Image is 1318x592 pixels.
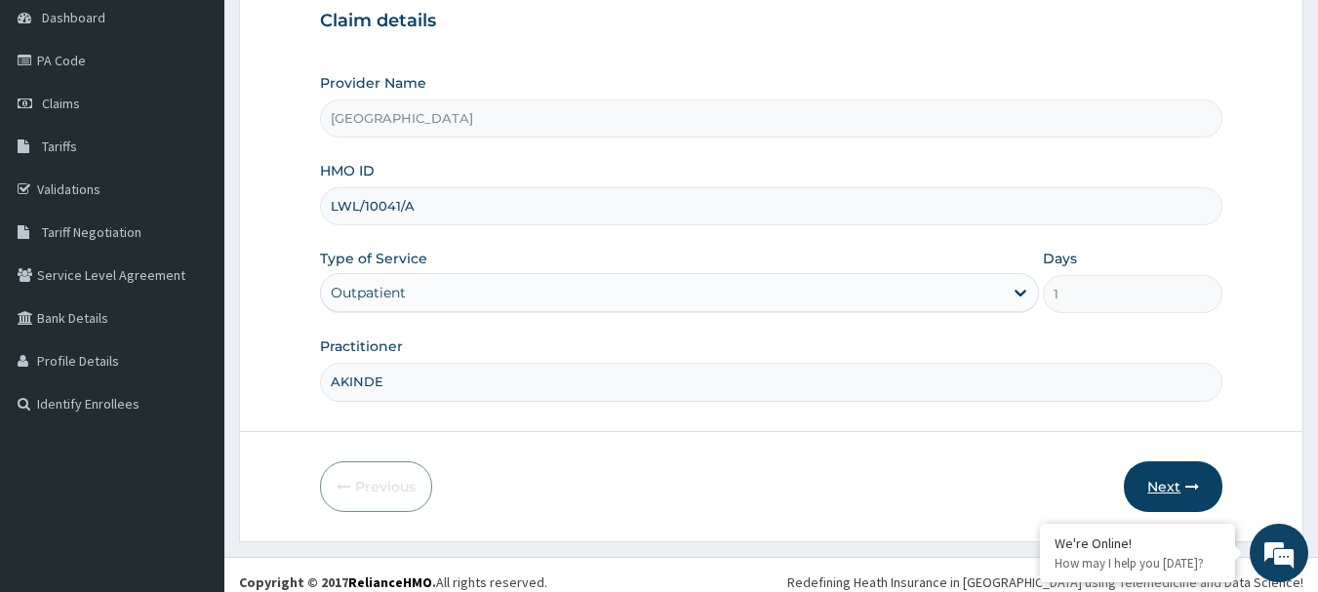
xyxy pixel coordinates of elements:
button: Next [1124,461,1222,512]
button: Previous [320,461,432,512]
div: Outpatient [331,283,406,302]
label: Days [1043,249,1077,268]
strong: Copyright © 2017 . [239,573,436,591]
div: Redefining Heath Insurance in [GEOGRAPHIC_DATA] using Telemedicine and Data Science! [787,572,1303,592]
input: Enter Name [320,363,1223,401]
span: Tariff Negotiation [42,223,141,241]
span: Tariffs [42,138,77,155]
label: Type of Service [320,249,427,268]
label: Provider Name [320,73,426,93]
div: Minimize live chat window [320,10,367,57]
span: We're online! [113,174,269,371]
span: Claims [42,95,80,112]
span: Dashboard [42,9,105,26]
label: HMO ID [320,161,375,180]
p: How may I help you today? [1055,555,1220,572]
label: Practitioner [320,336,403,356]
h3: Claim details [320,11,1223,32]
input: Enter HMO ID [320,187,1223,225]
a: RelianceHMO [348,573,432,591]
textarea: Type your message and hit 'Enter' [10,389,372,457]
img: d_794563401_company_1708531726252_794563401 [36,98,79,146]
div: We're Online! [1055,534,1220,552]
div: Chat with us now [101,109,328,135]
